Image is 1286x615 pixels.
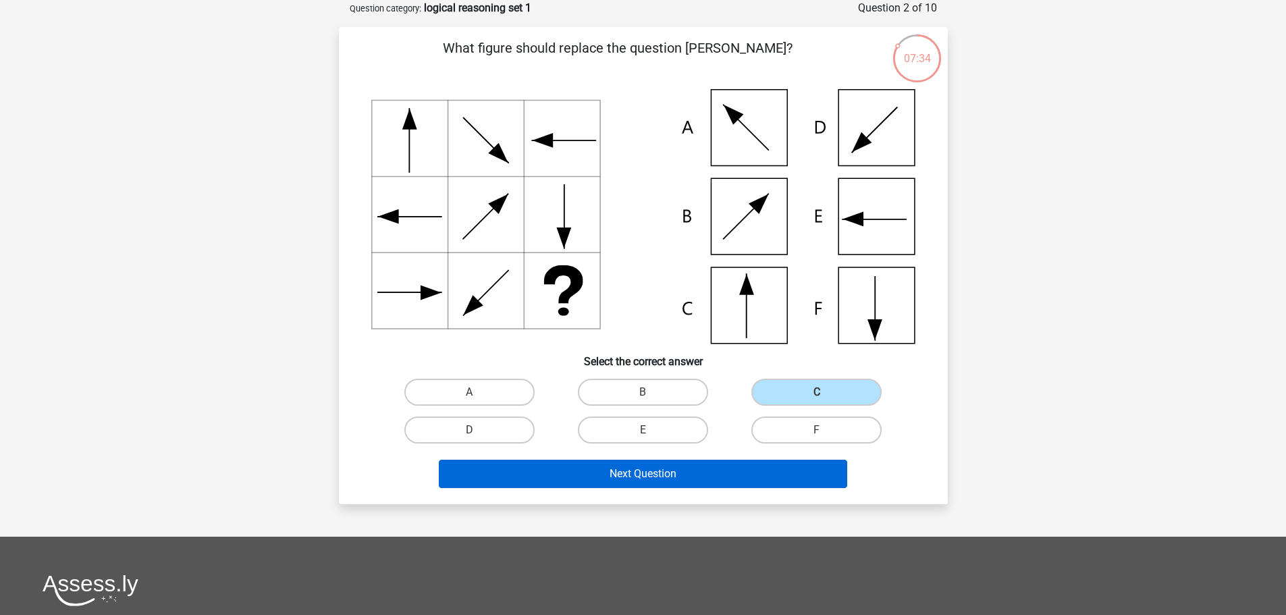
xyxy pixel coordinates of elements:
div: 07:34 [892,33,942,67]
button: Next Question [439,460,847,488]
label: E [578,417,708,444]
small: Question category: [350,3,421,14]
strong: logical reasoning set 1 [424,1,531,14]
img: Assessly logo [43,574,138,606]
p: What figure should replace the question [PERSON_NAME]? [360,38,876,78]
label: A [404,379,535,406]
label: C [751,379,882,406]
label: B [578,379,708,406]
label: D [404,417,535,444]
label: F [751,417,882,444]
h6: Select the correct answer [360,344,926,368]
